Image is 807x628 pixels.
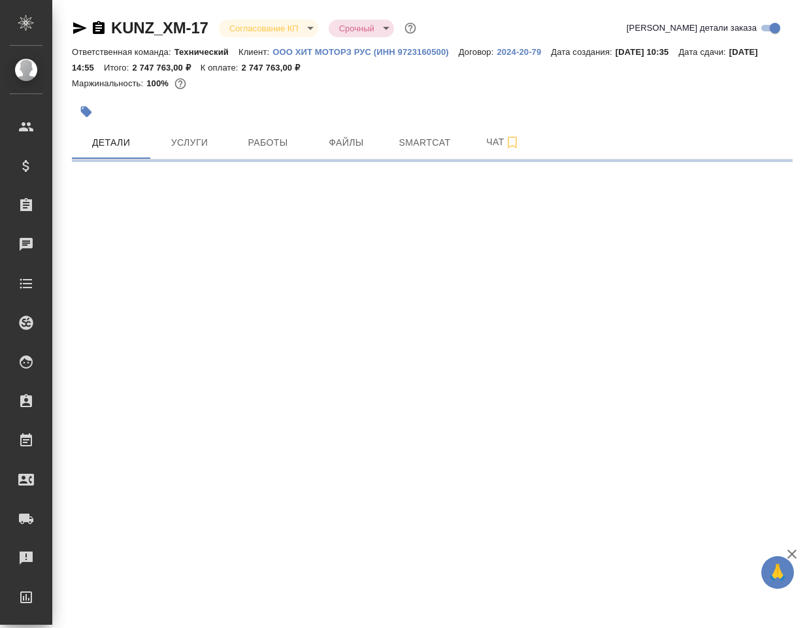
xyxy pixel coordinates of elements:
a: ООО ХИТ МОТОРЗ РУС (ИНН 9723160500) [272,46,459,57]
a: KUNZ_XM-17 [111,19,208,37]
button: Согласование КП [225,23,303,34]
p: Дата сдачи: [678,47,729,57]
span: Детали [80,135,142,151]
p: 2 747 763,00 ₽ [242,63,310,73]
p: 2 747 763,00 ₽ [132,63,200,73]
p: 100% [146,78,172,88]
button: Добавить тэг [72,97,101,126]
svg: Подписаться [504,135,520,150]
span: Работы [237,135,299,151]
div: Согласование КП [329,20,394,37]
p: ООО ХИТ МОТОРЗ РУС (ИНН 9723160500) [272,47,459,57]
span: Чат [472,134,535,150]
span: Smartcat [393,135,456,151]
button: Срочный [335,23,378,34]
p: [DATE] 10:35 [616,47,679,57]
p: К оплате: [201,63,242,73]
p: Клиент: [239,47,272,57]
p: Маржинальность: [72,78,146,88]
button: 🙏 [761,556,794,589]
p: Технический [174,47,239,57]
span: Файлы [315,135,378,151]
span: 🙏 [766,559,789,586]
span: Услуги [158,135,221,151]
div: Согласование КП [219,20,318,37]
p: Ответственная команда: [72,47,174,57]
button: Скопировать ссылку [91,20,107,36]
button: Скопировать ссылку для ЯМессенджера [72,20,88,36]
p: 2024-20-79 [497,47,551,57]
p: Дата создания: [551,47,615,57]
a: 2024-20-79 [497,46,551,57]
button: 63.60 RUB; [172,75,189,92]
p: Договор: [459,47,497,57]
p: Итого: [104,63,132,73]
button: Доп статусы указывают на важность/срочность заказа [402,20,419,37]
span: [PERSON_NAME] детали заказа [627,22,757,35]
